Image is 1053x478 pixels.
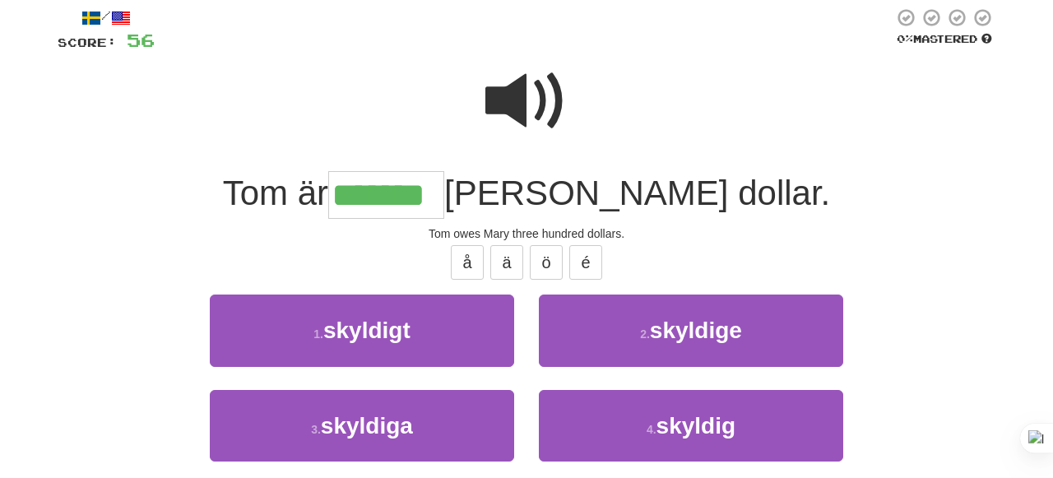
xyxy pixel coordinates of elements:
[893,32,995,47] div: Mastered
[569,245,602,280] button: é
[444,174,830,212] span: [PERSON_NAME] dollar.
[311,423,321,436] small: 3 .
[656,413,735,439] span: skyldig
[530,245,563,280] button: ö
[539,390,843,462] button: 4.skyldig
[313,327,323,341] small: 1 .
[321,413,413,439] span: skyldiga
[127,30,155,50] span: 56
[323,318,411,343] span: skyldigt
[539,295,843,366] button: 2.skyldige
[490,245,523,280] button: ä
[650,318,742,343] span: skyldige
[647,423,656,436] small: 4 .
[640,327,650,341] small: 2 .
[58,35,117,49] span: Score:
[897,32,913,45] span: 0 %
[223,174,328,212] span: Tom är
[58,225,995,242] div: Tom owes Mary three hundred dollars.
[210,295,514,366] button: 1.skyldigt
[58,7,155,28] div: /
[210,390,514,462] button: 3.skyldiga
[451,245,484,280] button: å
